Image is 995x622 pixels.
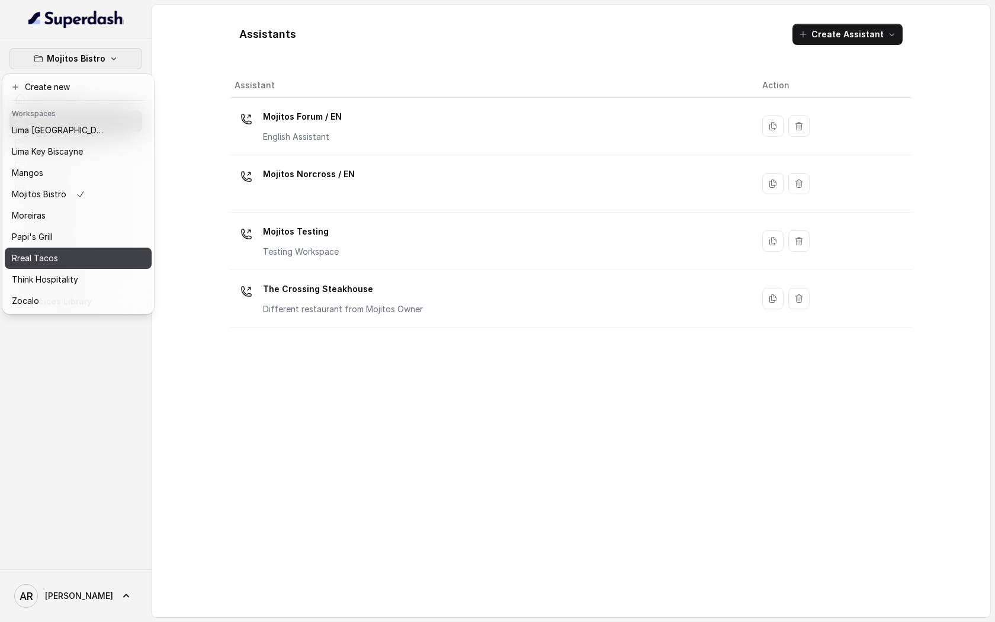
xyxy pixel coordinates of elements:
p: Rreal Tacos [12,251,58,265]
p: Think Hospitality [12,272,78,287]
header: Workspaces [5,103,152,122]
p: Papi's Grill [12,230,53,244]
div: Mojitos Bistro [2,74,154,314]
p: Mangos [12,166,43,180]
p: Lima Key Biscayne [12,145,83,159]
p: Lima [GEOGRAPHIC_DATA] [12,123,107,137]
p: Zocalo [12,294,39,308]
button: Mojitos Bistro [9,48,142,69]
p: Mojitos Bistro [47,52,105,66]
button: Create new [5,76,152,98]
p: Moreiras [12,209,46,223]
p: Mojitos Bistro [12,187,66,201]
